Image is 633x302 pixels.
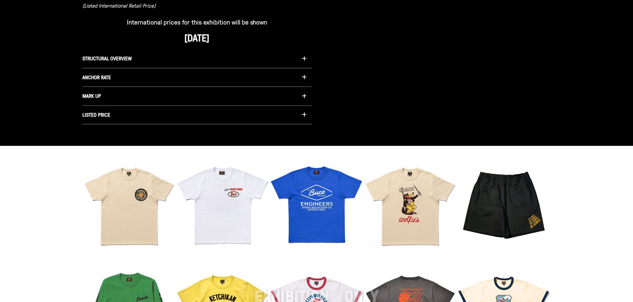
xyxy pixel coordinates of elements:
span: MARK UP [82,92,101,99]
button: STRUCTURAL OVERVIEW [82,49,312,68]
strong: [DATE] [184,31,209,44]
button: MARK UP [82,87,312,106]
span: STRUCTURAL OVERVIEW [82,55,132,62]
span: ANCHOR RATE [82,74,111,81]
button: ANCHOR RATE [82,68,312,87]
span: LISTED PRICE [82,111,110,118]
em: (Listed International Retail Price) [82,2,156,9]
button: LISTED PRICE [82,106,312,125]
p: International prices for this exhibition will be shown [82,17,312,27]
